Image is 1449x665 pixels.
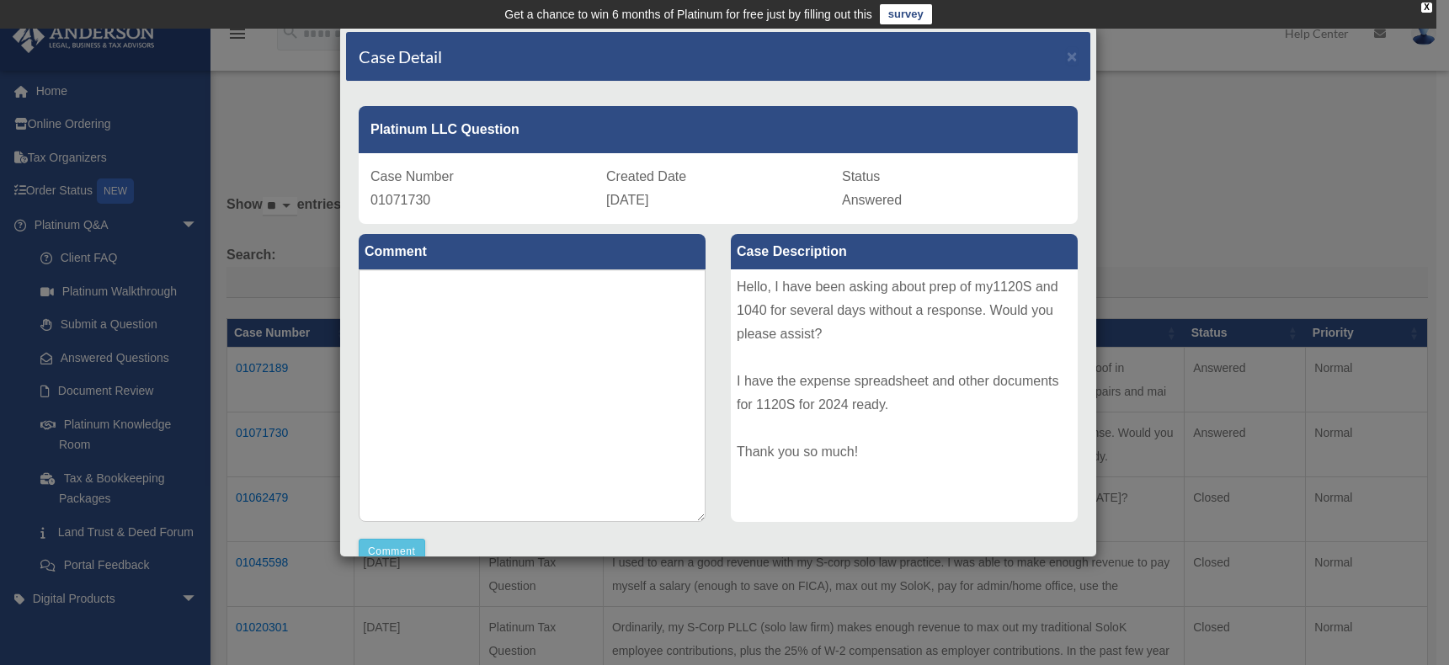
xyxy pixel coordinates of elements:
div: close [1421,3,1432,13]
button: Comment [359,539,425,564]
span: Answered [842,193,902,207]
span: Created Date [606,169,686,184]
label: Case Description [731,234,1078,269]
div: Platinum LLC Question [359,106,1078,153]
label: Comment [359,234,706,269]
span: [DATE] [606,193,648,207]
button: Close [1067,47,1078,65]
span: Case Number [370,169,454,184]
a: survey [880,4,932,24]
div: Get a chance to win 6 months of Platinum for free just by filling out this [504,4,872,24]
h4: Case Detail [359,45,442,68]
span: Status [842,169,880,184]
span: 01071730 [370,193,430,207]
span: × [1067,46,1078,66]
div: Hello, I have been asking about prep of my1120S and 1040 for several days without a response. Wou... [731,269,1078,522]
